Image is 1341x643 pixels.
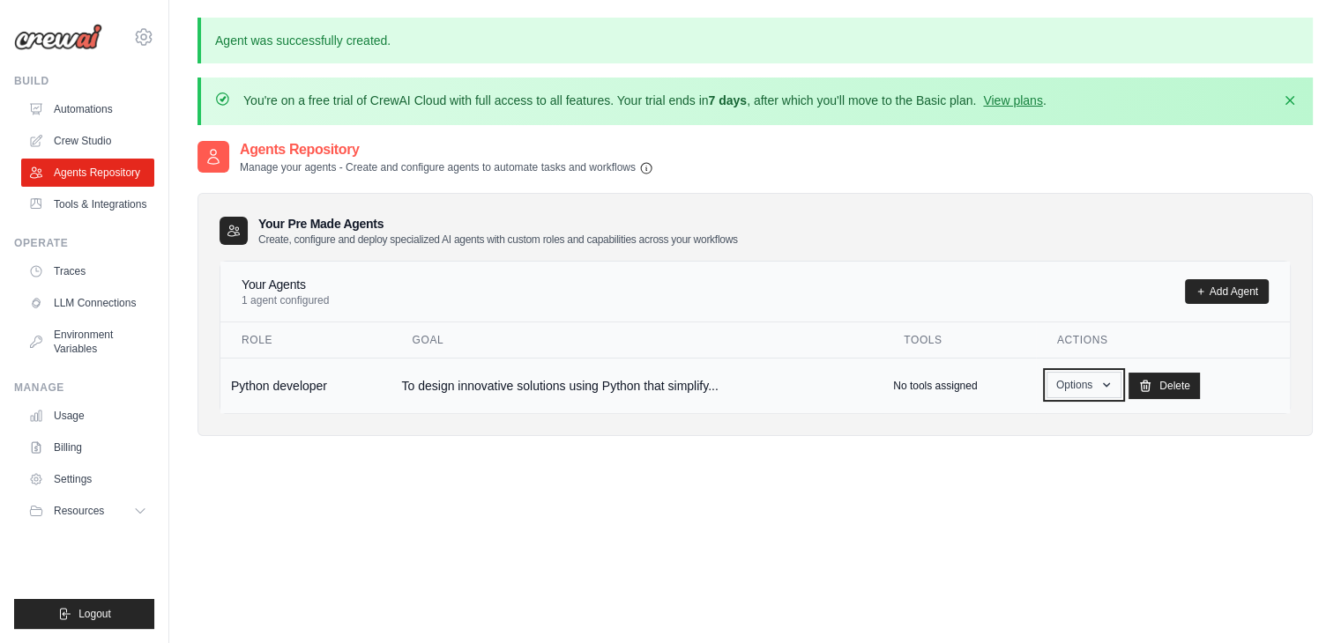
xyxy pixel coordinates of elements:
[21,465,154,493] a: Settings
[1036,322,1290,358] th: Actions
[220,358,391,413] td: Python developer
[220,322,391,358] th: Role
[21,127,154,155] a: Crew Studio
[258,233,738,247] p: Create, configure and deploy specialized AI agents with custom roles and capabilities across your...
[21,190,154,218] a: Tools & Integrations
[78,607,111,621] span: Logout
[14,381,154,395] div: Manage
[243,92,1047,109] p: You're on a free trial of CrewAI Cloud with full access to all features. Your trial ends in , aft...
[708,93,747,107] strong: 7 days
[21,497,154,525] button: Resources
[197,18,1313,63] p: Agent was successfully created.
[14,24,102,50] img: Logo
[21,289,154,317] a: LLM Connections
[21,95,154,123] a: Automations
[14,74,154,88] div: Build
[54,504,104,518] span: Resources
[21,257,154,285] a: Traces
[21,402,154,430] a: Usage
[883,322,1036,358] th: Tools
[240,160,653,175] p: Manage your agents - Create and configure agents to automate tasks and workflows
[391,322,883,358] th: Goal
[391,358,883,413] td: To design innovative solutions using Python that simplify...
[240,139,653,160] h2: Agents Repository
[14,236,154,250] div: Operate
[21,159,154,187] a: Agents Repository
[1047,372,1121,398] button: Options
[1129,373,1200,399] a: Delete
[14,599,154,629] button: Logout
[893,379,977,393] p: No tools assigned
[242,276,329,293] h4: Your Agents
[983,93,1042,107] a: View plans
[1185,279,1269,304] a: Add Agent
[21,321,154,363] a: Environment Variables
[258,215,738,247] h3: Your Pre Made Agents
[21,433,154,462] a: Billing
[242,293,329,307] p: 1 agent configured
